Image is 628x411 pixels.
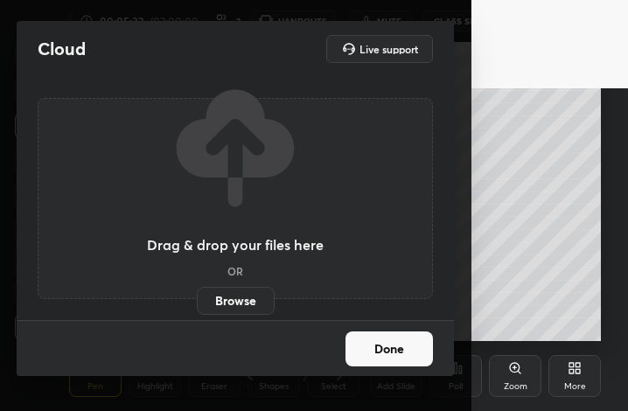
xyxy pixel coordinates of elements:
[359,44,418,54] h5: Live support
[227,266,243,276] h5: OR
[345,331,433,366] button: Done
[38,38,86,60] h2: Cloud
[147,238,324,252] h3: Drag & drop your files here
[564,382,586,391] div: More
[504,382,527,391] div: Zoom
